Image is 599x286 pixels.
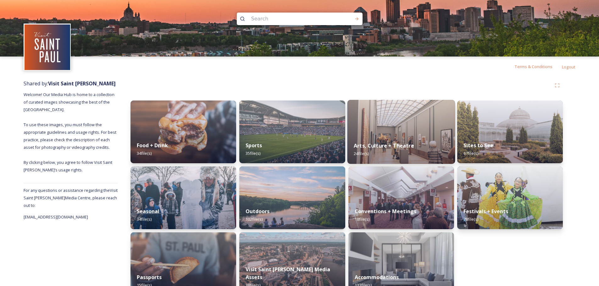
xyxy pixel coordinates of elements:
[463,150,478,156] span: 67 file(s)
[239,166,345,229] img: cd967cba-493a-4a85-8c11-ac75ce9d00b6.jpg
[355,208,416,215] strong: Conventions + Meetings
[514,64,552,69] span: Terms & Conditions
[137,208,159,215] strong: Seasonal
[246,216,263,222] span: 102 file(s)
[137,274,162,281] strong: Passports
[48,80,116,87] strong: Visit Saint [PERSON_NAME]
[348,166,454,229] img: eca5c862-fd3d-49dd-9673-5dcaad0c271c.jpg
[562,64,575,70] span: Logout
[246,266,330,281] strong: Visit Saint [PERSON_NAME] Media Assets
[239,100,345,163] img: 8747ae66-f6e7-4e42-92c7-c2b5a9c4c857.jpg
[463,216,478,222] span: 78 file(s)
[24,214,88,220] span: [EMAIL_ADDRESS][DOMAIN_NAME]
[137,216,152,222] span: 34 file(s)
[463,142,493,149] strong: Sites to See
[248,12,334,26] input: Search
[137,150,152,156] span: 34 file(s)
[246,150,260,156] span: 35 file(s)
[457,100,563,163] img: c49f195e-c390-4ed0-b2d7-09eb0394bd2e.jpg
[24,92,117,173] span: Welcome! Our Media Hub is home to a collection of curated images showcasing the best of the [GEOG...
[354,142,414,149] strong: Arts, Culture + Theatre
[457,166,563,229] img: a45c5f79-fc17-4f82-bd6f-920aa68d1347.jpg
[137,142,168,149] strong: Food + Drink
[347,100,455,164] img: a7a562e3-ed89-4ab1-afba-29322e318b30.jpg
[130,100,236,163] img: 9ddf985b-d536-40c3-9da9-1b1e019b3a09.jpg
[514,63,562,70] a: Terms & Conditions
[130,166,236,229] img: 3890614d-0672-42d2-898c-818c08a84be6.jpg
[246,208,269,215] strong: Outdoors
[463,208,508,215] strong: Festivals + Events
[354,151,369,156] span: 24 file(s)
[355,274,399,281] strong: Accommodations
[24,187,118,208] span: For any questions or assistance regarding the Visit Saint [PERSON_NAME] Media Centre, please reac...
[355,216,369,222] span: 18 file(s)
[24,80,116,87] span: Shared by:
[25,24,70,70] img: Visit%20Saint%20Paul%20Updated%20Profile%20Image.jpg
[246,142,262,149] strong: Sports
